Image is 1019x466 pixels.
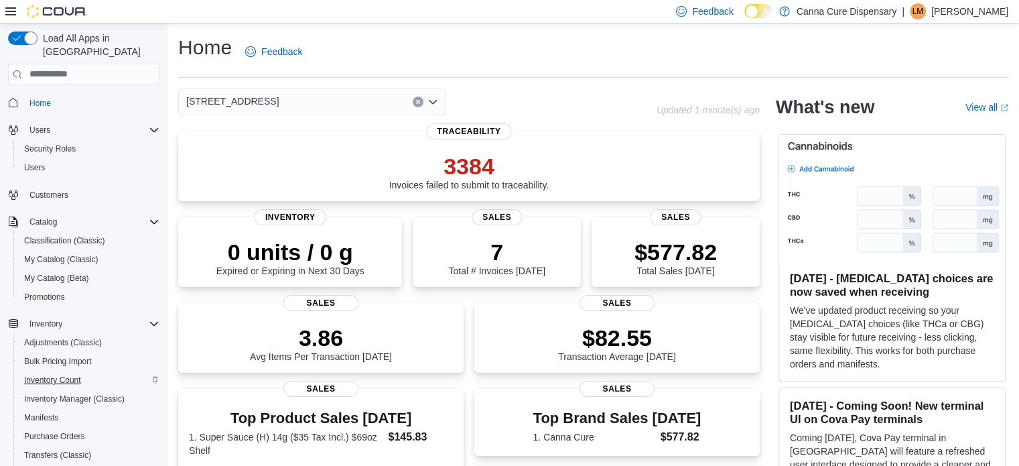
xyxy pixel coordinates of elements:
[19,251,104,268] a: My Catalog (Classic)
[24,95,159,111] span: Home
[283,381,358,397] span: Sales
[19,447,96,463] a: Transfers (Classic)
[24,187,74,203] a: Customers
[389,153,549,190] div: Invoices failed to submit to traceability.
[24,316,68,332] button: Inventory
[216,239,364,266] p: 0 units / 0 g
[19,251,159,268] span: My Catalog (Classic)
[13,139,165,158] button: Security Roles
[634,239,717,266] p: $577.82
[13,371,165,390] button: Inventory Count
[19,270,159,286] span: My Catalog (Beta)
[13,408,165,427] button: Manifests
[3,93,165,113] button: Home
[13,333,165,352] button: Adjustments (Classic)
[29,98,51,109] span: Home
[24,214,159,230] span: Catalog
[29,217,57,227] span: Catalog
[13,250,165,269] button: My Catalog (Classic)
[178,34,232,61] h1: Home
[744,18,745,19] span: Dark Mode
[426,123,511,139] span: Traceability
[19,270,94,286] a: My Catalog (Beta)
[24,235,105,246] span: Classification (Classic)
[19,372,159,388] span: Inventory Count
[910,3,926,19] div: Linnelle Mitchell
[24,356,92,367] span: Bulk Pricing Import
[29,125,50,135] span: Users
[29,318,62,329] span: Inventory
[19,410,64,426] a: Manifests
[261,45,302,58] span: Feedback
[13,158,165,177] button: Users
[13,231,165,250] button: Classification (Classic)
[24,122,56,138] button: Users
[255,209,326,225] span: Inventory
[24,186,159,203] span: Customers
[692,5,733,18] span: Feedback
[19,289,70,305] a: Promotions
[189,430,383,457] dt: 1. Super Sauce (H) 14g ($35 Tax Incl.) $69oz Shelf
[3,185,165,205] button: Customers
[790,272,994,298] h3: [DATE] - [MEDICAL_DATA] choices are now saved when receiving
[744,4,772,18] input: Dark Mode
[24,292,65,302] span: Promotions
[38,32,159,58] span: Load All Apps in [GEOGRAPHIC_DATA]
[13,288,165,306] button: Promotions
[19,141,81,157] a: Security Roles
[24,273,89,284] span: My Catalog (Beta)
[186,93,279,109] span: [STREET_ADDRESS]
[24,122,159,138] span: Users
[413,97,423,107] button: Clear input
[189,410,453,426] h3: Top Product Sales [DATE]
[24,375,81,386] span: Inventory Count
[558,325,676,351] p: $82.55
[19,141,159,157] span: Security Roles
[19,335,159,351] span: Adjustments (Classic)
[912,3,924,19] span: LM
[661,429,701,445] dd: $577.82
[580,381,655,397] span: Sales
[388,429,452,445] dd: $145.83
[250,325,392,362] div: Avg Items Per Transaction [DATE]
[790,304,994,371] p: We've updated product receiving so your [MEDICAL_DATA] choices (like THCa or CBG) stay visible fo...
[19,447,159,463] span: Transfers (Classic)
[19,233,159,249] span: Classification (Classic)
[472,209,522,225] span: Sales
[389,153,549,180] p: 3384
[13,427,165,446] button: Purchase Orders
[19,428,90,445] a: Purchase Orders
[24,254,98,265] span: My Catalog (Classic)
[1000,104,1008,112] svg: External link
[27,5,87,18] img: Cova
[19,289,159,305] span: Promotions
[19,160,159,176] span: Users
[651,209,701,225] span: Sales
[19,353,159,369] span: Bulk Pricing Import
[24,95,56,111] a: Home
[283,295,358,311] span: Sales
[931,3,1008,19] p: [PERSON_NAME]
[13,390,165,408] button: Inventory Manager (Classic)
[24,412,58,423] span: Manifests
[558,325,676,362] div: Transaction Average [DATE]
[965,102,1008,113] a: View allExternal link
[19,160,50,176] a: Users
[13,352,165,371] button: Bulk Pricing Import
[427,97,438,107] button: Open list of options
[24,450,91,461] span: Transfers (Classic)
[797,3,896,19] p: Canna Cure Dispensary
[24,162,45,173] span: Users
[19,233,111,249] a: Classification (Classic)
[24,337,102,348] span: Adjustments (Classic)
[790,399,994,426] h3: [DATE] - Coming Soon! New terminal UI on Cova Pay terminals
[657,105,760,115] p: Updated 1 minute(s) ago
[3,213,165,231] button: Catalog
[776,97,874,118] h2: What's new
[24,431,85,442] span: Purchase Orders
[19,391,130,407] a: Inventory Manager (Classic)
[448,239,545,276] div: Total # Invoices [DATE]
[24,143,76,154] span: Security Roles
[19,335,107,351] a: Adjustments (Classic)
[24,394,125,404] span: Inventory Manager (Classic)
